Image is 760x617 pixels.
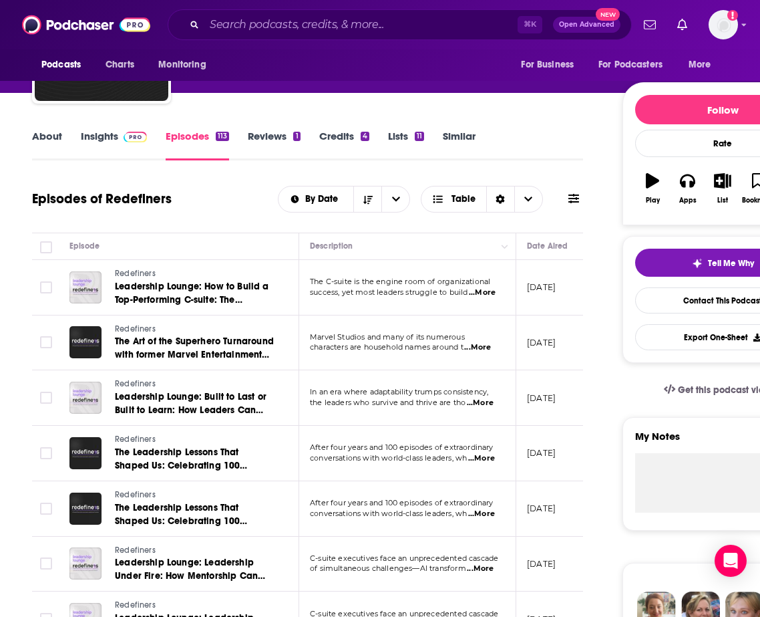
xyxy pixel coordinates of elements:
[451,195,476,204] span: Table
[115,324,156,334] span: Redefiners
[310,277,490,286] span: The C-suite is the engine room of organizational
[598,55,662,74] span: For Podcasters
[486,187,514,212] div: Sort Direction
[310,564,466,573] span: of simultaneous challenges—AI transform
[709,10,738,39] span: Logged in as ThriveMarket
[638,13,661,36] a: Show notifications dropdown
[115,280,275,307] a: Leadership Lounge: How to Build a Top-Performing C-suite: The Leadership Blueprint for Sustained ...
[709,10,738,39] button: Show profile menu
[40,392,52,404] span: Toggle select row
[596,8,620,21] span: New
[310,398,465,407] span: the leaders who survive and thrive are tho
[590,52,682,78] button: open menu
[527,238,568,254] div: Date Aired
[727,10,738,21] svg: Add a profile image
[708,258,754,269] span: Tell Me Why
[115,435,156,444] span: Redefiners
[115,501,275,528] a: The Leadership Lessons That Shaped Us: Celebrating 100 Episodes of Redefiners
[22,12,150,37] img: Podchaser - Follow, Share and Rate Podcasts
[670,164,705,213] button: Apps
[512,52,590,78] button: open menu
[527,281,556,293] p: [DATE]
[97,52,142,78] a: Charts
[278,195,354,204] button: open menu
[415,132,424,141] div: 11
[319,130,369,160] a: Credits4
[115,379,156,388] span: Redefiners
[469,287,496,298] span: ...More
[41,55,81,74] span: Podcasts
[115,390,275,417] a: Leadership Lounge: Built to Last or Built to Learn: How Leaders Can Develop Resilience
[518,16,542,33] span: ⌘ K
[32,191,172,207] h1: Episodes of Redefiners
[40,558,52,570] span: Toggle select row
[115,269,156,278] span: Redefiners
[310,443,494,452] span: After four years and 100 episodes of extraordinary
[310,453,467,463] span: conversations with world-class leaders, wh
[464,342,491,353] span: ...More
[717,197,728,205] div: List
[388,130,424,160] a: Lists11
[115,324,275,336] a: Redefiners
[421,186,543,213] button: Choose View
[248,130,300,160] a: Reviews1
[705,164,740,213] button: List
[310,332,465,342] span: Marvel Studios and many of its numerous
[709,10,738,39] img: User Profile
[115,447,247,485] span: The Leadership Lessons That Shaped Us: Celebrating 100 Episodes of Redefiners
[115,600,275,612] a: Redefiners
[115,502,247,540] span: The Leadership Lessons That Shaped Us: Celebrating 100 Episodes of Redefiners
[115,336,274,374] span: The Art of the Superhero Turnaround with former Marvel Entertainment CEO [PERSON_NAME]
[310,287,467,297] span: success, yet most leaders struggle to build
[115,268,275,280] a: Redefiners
[497,239,513,255] button: Column Actions
[527,447,556,459] p: [DATE]
[467,398,494,408] span: ...More
[115,490,156,499] span: Redefiners
[106,55,134,74] span: Charts
[115,391,266,429] span: Leadership Lounge: Built to Last or Built to Learn: How Leaders Can Develop Resilience
[715,545,747,577] div: Open Intercom Messenger
[310,342,463,352] span: characters are household names around t
[527,503,556,514] p: [DATE]
[468,453,495,464] span: ...More
[672,13,693,36] a: Show notifications dropdown
[553,17,620,33] button: Open AdvancedNew
[216,132,229,141] div: 113
[204,14,518,35] input: Search podcasts, credits, & more...
[679,52,728,78] button: open menu
[527,337,556,348] p: [DATE]
[69,238,100,254] div: Episode
[521,55,574,74] span: For Business
[40,336,52,348] span: Toggle select row
[443,130,476,160] a: Similar
[527,392,556,404] p: [DATE]
[40,447,52,459] span: Toggle select row
[293,132,300,141] div: 1
[310,238,353,254] div: Description
[32,130,62,160] a: About
[679,197,697,205] div: Apps
[353,187,381,212] button: Sort Direction
[310,498,494,507] span: After four years and 100 episodes of extraordinary
[40,281,52,293] span: Toggle select row
[305,195,343,204] span: By Date
[115,446,275,473] a: The Leadership Lessons That Shaped Us: Celebrating 100 Episodes of Redefiners
[40,503,52,515] span: Toggle select row
[168,9,632,40] div: Search podcasts, credits, & more...
[115,335,275,362] a: The Art of the Superhero Turnaround with former Marvel Entertainment CEO [PERSON_NAME]
[115,600,156,610] span: Redefiners
[527,558,556,570] p: [DATE]
[646,197,660,205] div: Play
[361,132,369,141] div: 4
[149,52,223,78] button: open menu
[467,564,494,574] span: ...More
[689,55,711,74] span: More
[115,281,269,332] span: Leadership Lounge: How to Build a Top-Performing C-suite: The Leadership Blueprint for Sustained ...
[115,557,266,608] span: Leadership Lounge: Leadership Under Fire: How Mentorship Can Help C-suites Turn Headwinds Into Op...
[166,130,229,160] a: Episodes113
[32,52,98,78] button: open menu
[635,164,670,213] button: Play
